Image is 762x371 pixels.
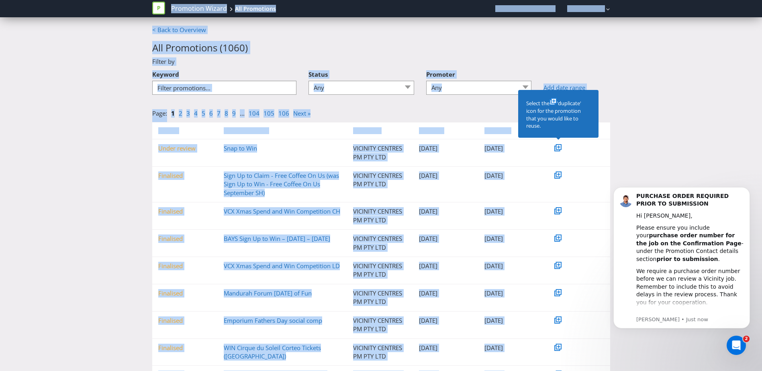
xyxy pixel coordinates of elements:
div: [DATE] [478,316,544,325]
a: Mandurah Forum [DATE] of Fun [224,289,312,297]
a: 8 [225,109,228,117]
span: 'duplicate' icon for the promotion that you would like to reuse. [526,100,581,129]
a: 4 [194,109,198,117]
div: [DATE] [413,344,479,352]
a: 2 [179,109,182,117]
span: ▼ [353,127,358,134]
a: 7 [217,109,221,117]
div: [DATE] [413,234,479,243]
div: Finalised [152,289,218,298]
iframe: Intercom notifications message [601,175,762,349]
div: [DATE] [478,262,544,270]
div: VICINITY CENTRES PM PTY LTD [347,316,413,334]
div: VICINITY CENTRES PM PTY LTD [347,289,413,306]
span: Select the [526,100,550,107]
span: Promoter [426,70,455,78]
a: Add date range [543,84,610,92]
div: All Promotions [235,5,276,13]
label: Keyword [152,66,179,79]
iframe: Intercom live chat [727,336,746,355]
a: Emporium Fathers Day social comp [224,316,322,324]
div: [DATE] [413,262,479,270]
span: ▼ [484,127,489,134]
a: 6 [209,109,213,117]
div: VICINITY CENTRES PM PTY LTD [347,262,413,279]
span: Modified [490,127,510,134]
div: VICINITY CENTRES PM PTY LTD [347,234,413,252]
a: 1 [171,109,175,117]
div: [DATE] [478,171,544,180]
div: [DATE] [478,344,544,352]
div: VICINITY CENTRES PM PTY LTD [347,207,413,224]
div: [DATE] [413,207,479,216]
span: Promoter [359,127,380,134]
div: [DATE] [413,289,479,298]
a: 5 [202,109,205,117]
span: Page: [152,109,167,117]
a: 9 [232,109,236,117]
div: Finalised [152,171,218,180]
div: [DATE] [478,144,544,153]
div: [DATE] [413,171,479,180]
span: ▼ [419,127,424,134]
a: < Back to Overview [152,26,206,34]
div: Finalised [152,344,218,352]
span: ▼ [224,127,229,134]
div: [DATE] [478,207,544,216]
a: BAYS Sign Up to Win – [DATE] – [DATE] [224,234,330,243]
div: Finalised [152,262,218,270]
div: VICINITY CENTRES PM PTY LTD [347,144,413,161]
span: Status [308,70,328,78]
input: Filter promotions... [152,81,297,95]
a: Snap to Win [224,144,257,152]
span: 2 [743,336,750,342]
a: 104 [249,109,259,117]
a: Promotion Wizard [171,4,227,13]
div: VICINITY CENTRES PM PTY LTD [347,171,413,189]
div: [DATE] [478,289,544,298]
a: 105 [264,109,274,117]
a: VCX Xmas Spend and Win Competition LD [224,262,340,270]
div: Filter by [146,57,616,66]
a: 106 [278,109,289,117]
a: [PERSON_NAME] [559,5,605,12]
span: Promotion Name [230,127,268,134]
div: [DATE] [478,234,544,243]
div: [DATE] [413,144,479,153]
li: ... [240,109,249,118]
span: Vicinity Centres PM Pty Ltd [495,5,554,12]
a: WIN Cirque du Soleil Corteo Tickets ([GEOGRAPHIC_DATA]) [224,344,321,360]
a: Next » [293,109,311,117]
a: Sign Up to Claim - Free Coffee On Us (was Sign Up to Win - Free Coffee On Us September SH) [224,171,339,197]
div: Finalised [152,234,218,243]
div: Under review [152,144,218,153]
div: Finalised [152,207,218,216]
a: 3 [186,109,190,117]
span: All Promotions ( [152,41,223,54]
span: Created [425,127,443,134]
span: ▼ [158,127,163,134]
span: ) [245,41,248,54]
span: 1060 [223,41,245,54]
div: Finalised [152,316,218,325]
div: VICINITY CENTRES PM PTY LTD [347,344,413,361]
span: Status [164,127,178,134]
a: VCX Xmas Spend and Win Competition CH [224,207,340,215]
div: [DATE] [413,316,479,325]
